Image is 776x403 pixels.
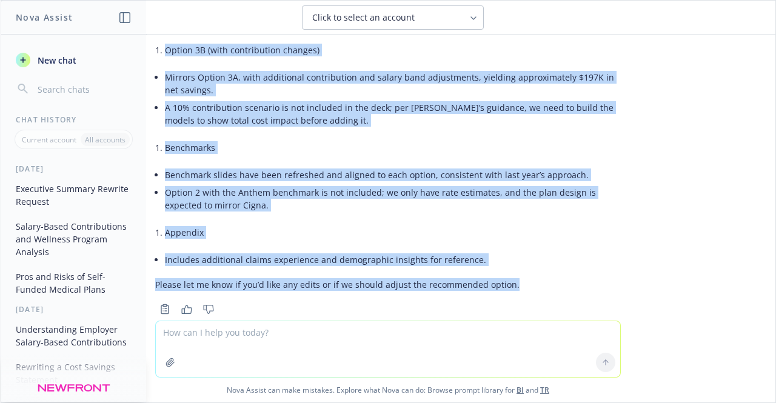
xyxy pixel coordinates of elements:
p: Please let me know if you’d like any edits or if we should adjust the recommended option. [155,278,621,291]
li: Appendix [165,224,621,241]
button: New chat [11,49,136,71]
a: TR [540,385,549,395]
button: Click to select an account [302,5,484,30]
li: Benchmark slides have been refreshed and aligned to each option, consistent with last year’s appr... [165,166,621,184]
button: Salary-Based Contributions and Wellness Program Analysis [11,216,136,262]
button: Pros and Risks of Self-Funded Medical Plans [11,267,136,299]
div: Chat History [1,115,146,125]
p: All accounts [85,135,125,145]
div: [DATE] [1,304,146,315]
li: Benchmarks [165,139,621,156]
button: Thumbs down [199,301,218,318]
p: Current account [22,135,76,145]
svg: Copy to clipboard [159,304,170,315]
li: Option 3B (with contribution changes) [165,41,621,59]
li: Includes additional claims experience and demographic insights for reference. [165,251,621,268]
div: [DATE] [1,164,146,174]
button: Rewriting a Cost Savings Statement [11,357,136,390]
button: Understanding Employer Salary-Based Contributions [11,319,136,352]
span: New chat [35,54,76,67]
span: Click to select an account [312,12,415,24]
input: Search chats [35,81,132,98]
span: Nova Assist can make mistakes. Explore what Nova can do: Browse prompt library for and [5,378,771,402]
h1: Nova Assist [16,11,73,24]
a: BI [517,385,524,395]
li: Option 2 with the Anthem benchmark is not included; we only have rate estimates, and the plan des... [165,184,621,214]
li: Mirrors Option 3A, with additional contribution and salary band adjustments, yielding approximate... [165,68,621,99]
li: A 10% contribution scenario is not included in the deck; per [PERSON_NAME]’s guidance, we need to... [165,99,621,129]
button: Executive Summary Rewrite Request [11,179,136,211]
